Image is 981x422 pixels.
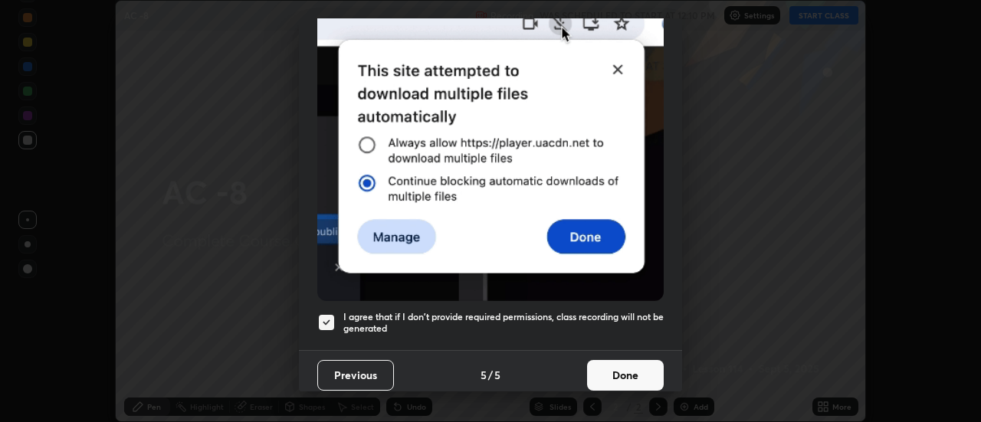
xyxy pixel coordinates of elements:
h4: / [488,367,493,383]
h4: 5 [494,367,500,383]
button: Done [587,360,664,391]
h5: I agree that if I don't provide required permissions, class recording will not be generated [343,311,664,335]
h4: 5 [481,367,487,383]
button: Previous [317,360,394,391]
